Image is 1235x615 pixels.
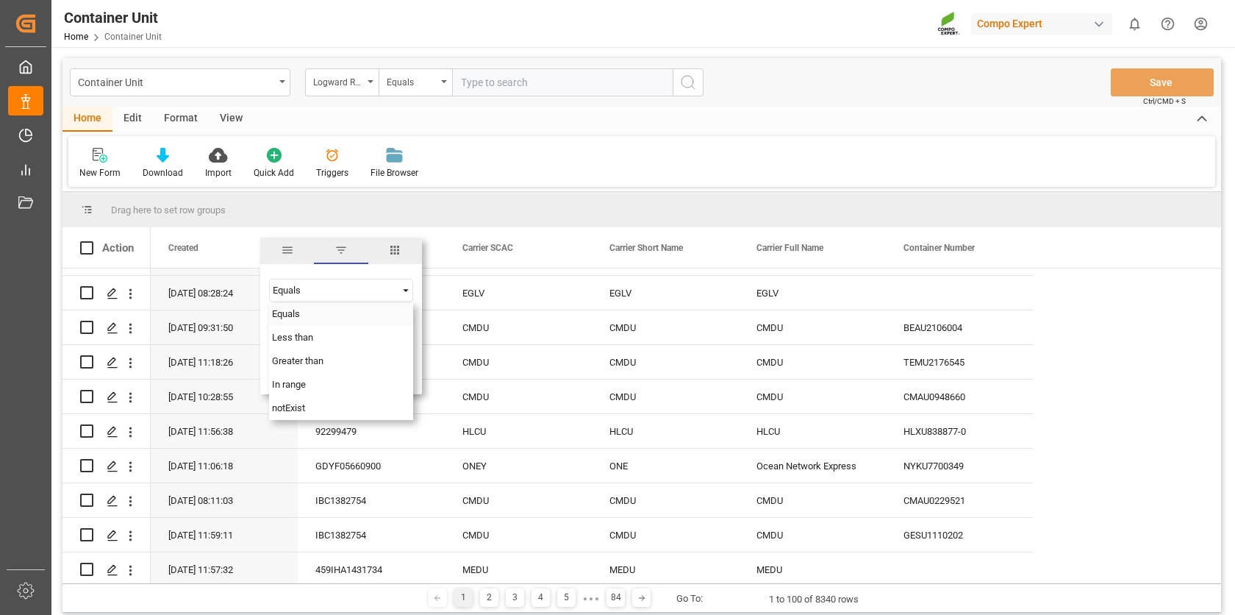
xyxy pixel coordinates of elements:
[269,279,413,302] div: Filtering operator
[592,345,739,379] div: CMDU
[445,380,592,413] div: CMDU
[62,518,151,552] div: Press SPACE to select this row.
[739,518,886,552] div: CMDU
[272,355,323,366] span: Greater than
[151,518,298,552] div: [DATE] 11:59:11
[592,449,739,483] div: ONE
[168,243,198,253] span: Created
[903,243,975,253] span: Container Number
[313,72,363,89] div: Logward Reference
[739,449,886,483] div: Ocean Network Express
[609,243,683,253] span: Carrier Short Name
[531,589,550,607] div: 4
[739,380,886,413] div: CMDU
[102,241,134,255] div: Action
[151,414,1033,449] div: Press SPACE to select this row.
[62,449,151,483] div: Press SPACE to select this row.
[379,68,452,96] button: open menu
[606,589,625,607] div: 84
[151,552,1033,587] div: Press SPACE to select this row.
[260,238,314,264] span: general
[151,276,1033,310] div: Press SPACE to select this row.
[557,589,576,607] div: 5
[739,483,886,517] div: CMDU
[673,68,704,96] button: search button
[937,11,961,37] img: Screenshot%202023-09-29%20at%2010.02.21.png_1712312052.png
[151,449,1033,483] div: Press SPACE to select this row.
[445,518,592,552] div: CMDU
[592,552,739,586] div: MEDU
[1111,68,1214,96] button: Save
[368,238,422,264] span: columns
[151,380,1033,414] div: Press SPACE to select this row.
[62,483,151,518] div: Press SPACE to select this row.
[1143,96,1186,107] span: Ctrl/CMD + S
[592,483,739,517] div: CMDU
[272,308,300,319] span: Equals
[143,166,183,179] div: Download
[1118,7,1151,40] button: show 0 new notifications
[886,449,1033,483] div: NYKU7700349
[272,379,306,390] span: In range
[592,276,739,310] div: EGLV
[151,345,1033,380] div: Press SPACE to select this row.
[298,518,445,552] div: IBC1382754
[298,483,445,517] div: IBC1382754
[739,414,886,448] div: HLCU
[151,483,298,517] div: [DATE] 08:11:03
[739,552,886,586] div: MEDU
[971,13,1112,35] div: Compo Expert
[62,310,151,345] div: Press SPACE to select this row.
[151,414,298,448] div: [DATE] 11:56:38
[151,310,298,344] div: [DATE] 09:31:50
[151,276,298,310] div: [DATE] 08:28:24
[151,552,298,586] div: [DATE] 11:57:32
[62,345,151,380] div: Press SPACE to select this row.
[445,483,592,517] div: CMDU
[445,552,592,586] div: MEDU
[62,414,151,449] div: Press SPACE to select this row.
[462,243,513,253] span: Carrier SCAC
[151,310,1033,345] div: Press SPACE to select this row.
[205,166,232,179] div: Import
[316,166,348,179] div: Triggers
[886,518,1033,552] div: GESU1110202
[298,449,445,483] div: GDYF05660900
[445,345,592,379] div: CMDU
[62,380,151,414] div: Press SPACE to select this row.
[272,332,313,343] span: Less than
[739,276,886,310] div: EGLV
[886,380,1033,413] div: CMAU0948660
[480,589,498,607] div: 2
[151,483,1033,518] div: Press SPACE to select this row.
[445,276,592,310] div: EGLV
[1151,7,1184,40] button: Help Center
[298,552,445,586] div: 459IHA1431734
[273,285,396,296] div: Equals
[583,593,599,604] div: ● ● ●
[886,310,1033,344] div: BEAU2106004
[756,243,823,253] span: Carrier Full Name
[298,414,445,448] div: 92299479
[676,591,703,606] div: Go To:
[971,10,1118,38] button: Compo Expert
[151,518,1033,552] div: Press SPACE to select this row.
[886,483,1033,517] div: CMAU0229521
[305,68,379,96] button: open menu
[886,414,1033,448] div: HLXU838877-0
[506,589,524,607] div: 3
[209,107,254,132] div: View
[445,414,592,448] div: HLCU
[111,205,226,216] span: Drag here to set row groups
[112,107,153,132] div: Edit
[739,310,886,344] div: CMDU
[70,68,290,96] button: open menu
[64,7,162,29] div: Container Unit
[151,345,298,379] div: [DATE] 11:18:26
[79,166,121,179] div: New Form
[592,310,739,344] div: CMDU
[387,72,437,89] div: Equals
[370,166,418,179] div: File Browser
[62,276,151,310] div: Press SPACE to select this row.
[151,449,298,483] div: [DATE] 11:06:18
